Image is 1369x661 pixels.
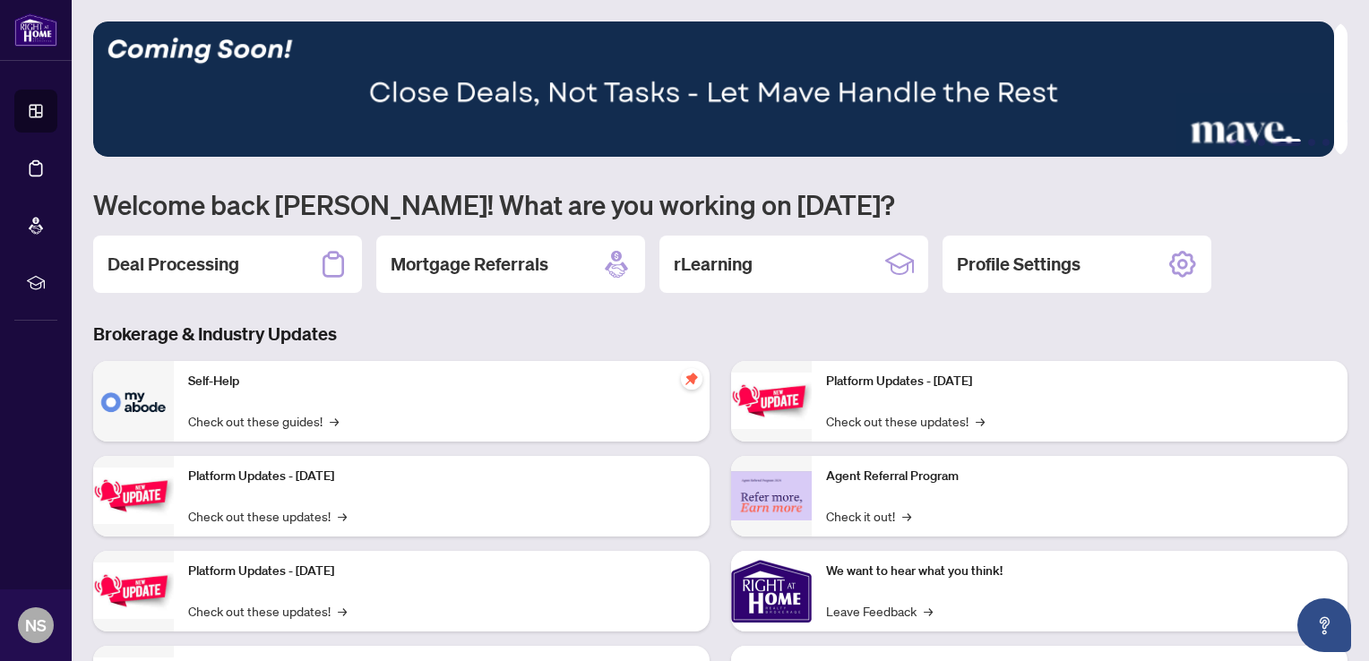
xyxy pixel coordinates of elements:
span: → [902,506,911,526]
button: 5 [1308,139,1315,146]
button: 4 [1272,139,1301,146]
a: Check out these updates!→ [826,411,985,431]
img: Self-Help [93,361,174,442]
span: → [338,601,347,621]
a: Leave Feedback→ [826,601,933,621]
h2: Mortgage Referrals [391,252,548,277]
img: Platform Updates - September 16, 2025 [93,468,174,524]
img: We want to hear what you think! [731,551,812,631]
span: → [976,411,985,431]
button: 3 [1258,139,1265,146]
p: Self-Help [188,372,695,391]
span: NS [25,613,47,638]
span: → [338,506,347,526]
button: 1 [1229,139,1236,146]
span: pushpin [681,368,702,390]
h2: Deal Processing [108,252,239,277]
h1: Welcome back [PERSON_NAME]! What are you working on [DATE]? [93,187,1347,221]
span: → [330,411,339,431]
a: Check it out!→ [826,506,911,526]
h2: Profile Settings [957,252,1081,277]
p: Platform Updates - [DATE] [188,562,695,581]
p: We want to hear what you think! [826,562,1333,581]
p: Agent Referral Program [826,467,1333,486]
h3: Brokerage & Industry Updates [93,322,1347,347]
img: logo [14,13,57,47]
h2: rLearning [674,252,753,277]
img: Platform Updates - June 23, 2025 [731,373,812,429]
img: Platform Updates - July 21, 2025 [93,562,174,619]
button: Open asap [1297,598,1351,652]
img: Slide 3 [93,21,1334,157]
img: Agent Referral Program [731,471,812,520]
a: Check out these updates!→ [188,601,347,621]
span: → [924,601,933,621]
p: Platform Updates - [DATE] [826,372,1333,391]
button: 6 [1322,139,1330,146]
button: 2 [1244,139,1251,146]
a: Check out these guides!→ [188,411,339,431]
p: Platform Updates - [DATE] [188,467,695,486]
a: Check out these updates!→ [188,506,347,526]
